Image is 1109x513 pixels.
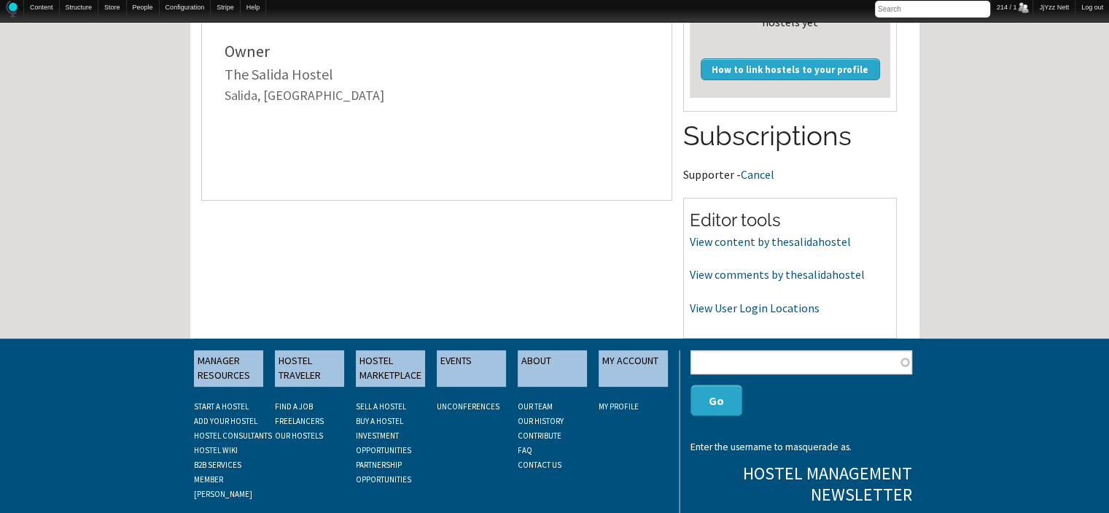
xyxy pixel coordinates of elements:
[194,401,249,412] a: START A HOSTEL
[356,416,403,426] a: BUY A HOSTEL
[690,442,911,452] div: Enter the username to masquerade as.
[518,431,561,441] a: CONTRIBUTE
[275,431,323,441] a: OUR HOSTELS
[356,460,411,485] a: PARTNERSHIP OPPORTUNITIES
[683,117,897,180] section: Supporter -
[690,267,865,282] a: View comments by thesalidahostel
[275,350,344,387] a: HOSTEL TRAVELER
[518,401,553,412] a: OUR TEAM
[690,463,911,506] h3: Hostel Management Newsletter
[696,4,884,28] div: This user not associated with any hostels yet
[194,431,272,441] a: HOSTEL CONSULTANTS
[518,445,532,455] a: FAQ
[194,474,252,499] a: MEMBER [PERSON_NAME]
[356,350,425,387] a: HOSTEL MARKETPLACE
[518,460,561,470] a: CONTACT US
[225,43,650,59] div: Owner
[599,350,668,387] a: MY ACCOUNT
[225,65,333,83] a: The Salida Hostel
[690,385,742,416] button: Go
[194,416,257,426] a: ADD YOUR HOSTEL
[194,350,263,387] a: MANAGER RESOURCES
[690,208,890,233] h2: Editor tools
[437,350,506,387] a: EVENTS
[518,416,564,426] a: OUR HISTORY
[875,1,990,18] input: Search
[194,460,241,470] a: B2B SERVICES
[599,401,639,412] a: My Profile
[518,350,587,387] a: ABOUT
[741,167,774,182] a: Cancel
[194,445,238,455] a: HOSTEL WIKI
[356,431,411,455] a: INVESTMENT OPPORTUNITIES
[683,117,897,155] h2: Subscriptions
[356,401,406,412] a: SELL A HOSTEL
[690,234,851,249] a: View content by thesalidahostel
[275,416,324,426] a: FREELANCERS
[701,58,880,80] a: How to link hostels to your profile
[690,301,820,315] a: View User Login Locations
[437,401,499,412] a: UNCONFERENCES
[6,1,17,18] img: Home
[275,401,313,412] a: FIND A JOB
[225,89,650,102] div: Salida, [GEOGRAPHIC_DATA]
